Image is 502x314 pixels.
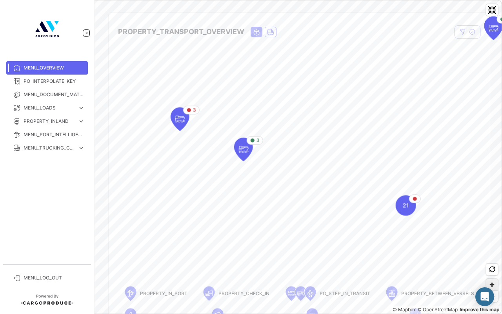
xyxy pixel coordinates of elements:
a: Mapbox [393,307,416,312]
button: Exit fullscreen [486,4,498,16]
div: Map marker [396,195,416,215]
div: Map marker [171,107,189,131]
a: PO_INTERPOLATE_KEY [6,75,88,88]
span: PO_INTERPOLATE_KEY [24,78,85,85]
span: MENU_OVERVIEW [24,64,85,71]
div: Open Intercom Messenger [475,287,494,306]
span: expand_more [78,104,85,111]
span: MENU_DOCUMENT_MATRIX [24,91,85,98]
span: MENU_LOADS [24,104,75,111]
span: MENU_PORT_INTELLIGENCE [24,131,85,138]
span: MENU_LOG_OUT [24,274,85,281]
div: Map marker [234,138,253,161]
span: PROPERTY_INLAND [24,118,75,125]
span: expand_more [78,118,85,125]
a: OpenStreetMap [417,307,458,312]
a: MENU_OVERVIEW [6,61,88,75]
a: MENU_PORT_INTELLIGENCE [6,128,88,141]
span: 3 [193,106,196,113]
a: MENU_DOCUMENT_MATRIX [6,88,88,101]
button: Zoom in [486,279,498,290]
span: expand_more [78,144,85,152]
span: 21 [403,201,409,209]
img: 4b7f8542-3a82-4138-a362-aafd166d3a59.jpg [27,9,67,49]
span: 3 [256,137,260,144]
a: Map feedback [460,307,500,312]
span: MENU_TRUCKING_COMPANY_WORKSPACE [24,144,75,152]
